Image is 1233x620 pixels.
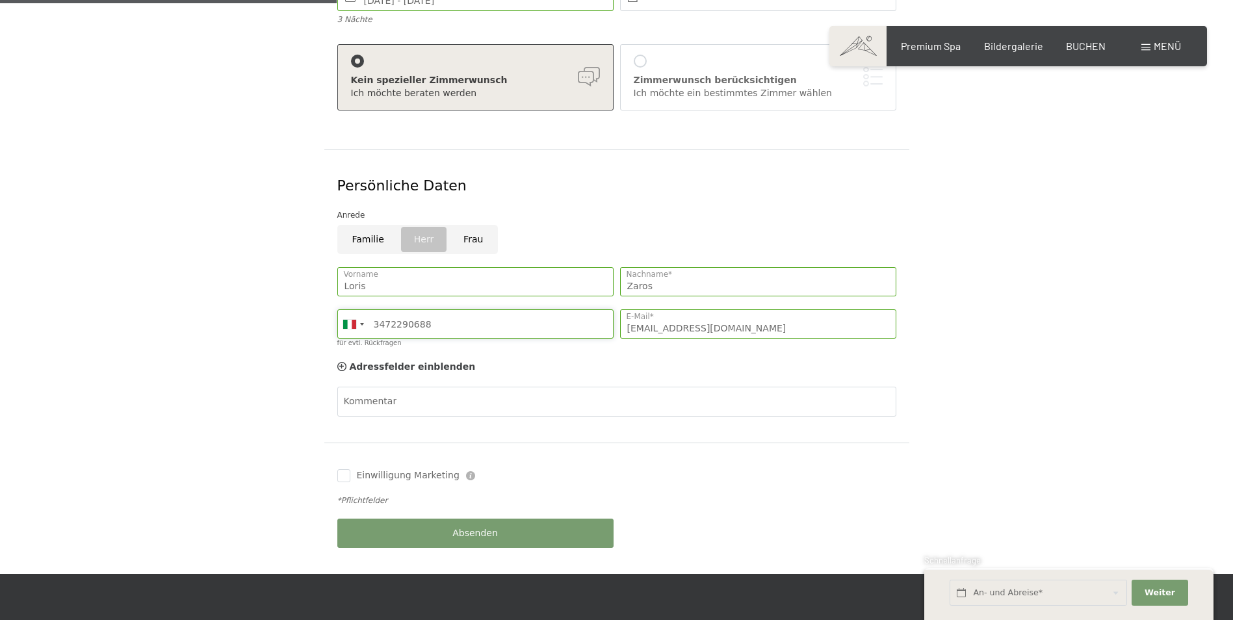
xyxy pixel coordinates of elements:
[634,74,883,87] div: Zimmerwunsch berücksichtigen
[984,40,1043,52] a: Bildergalerie
[337,495,896,506] div: *Pflichtfelder
[337,309,614,339] input: 312 345 6789
[1154,40,1181,52] span: Menü
[351,87,600,100] div: Ich möchte beraten werden
[350,361,476,372] span: Adressfelder einblenden
[452,527,498,540] span: Absenden
[351,74,600,87] div: Kein spezieller Zimmerwunsch
[1066,40,1106,52] a: BUCHEN
[901,40,961,52] a: Premium Spa
[338,310,368,338] div: Italy (Italia): +39
[337,339,402,346] label: für evtl. Rückfragen
[634,87,883,100] div: Ich möchte ein bestimmtes Zimmer wählen
[1132,580,1188,606] button: Weiter
[924,555,981,565] span: Schnellanfrage
[357,469,460,482] span: Einwilligung Marketing
[337,176,896,196] div: Persönliche Daten
[337,519,614,548] button: Absenden
[1145,587,1175,599] span: Weiter
[337,14,614,25] div: 3 Nächte
[337,209,896,222] div: Anrede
